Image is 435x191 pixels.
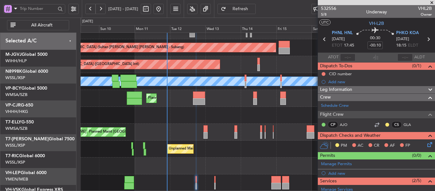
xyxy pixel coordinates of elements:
span: AC [358,143,363,149]
div: Sat 16 [312,25,347,33]
span: Leg Information [320,86,352,93]
span: FP [405,143,410,149]
a: M-JGVJGlobal 5000 [5,52,47,57]
a: Manage Permits [321,161,352,167]
a: WSSL/XSP [5,143,25,148]
span: M-JGVJ [5,52,22,57]
input: Trip Number [20,4,56,13]
span: VH-LEP [5,171,21,175]
div: [DATE] [82,19,93,24]
span: VHL2B [418,5,432,12]
div: Thu 14 [241,25,276,33]
div: Mon 11 [135,25,170,33]
a: N8998KGlobal 6000 [5,69,48,74]
span: Crew [320,94,331,101]
div: CID number [329,71,352,77]
a: WMSA/SZB [5,126,27,131]
a: GLA [403,122,418,128]
div: Wed 13 [205,25,241,33]
span: 532556 [321,5,336,12]
span: ALDT [414,54,425,61]
span: AF [390,143,395,149]
span: 00:30 [370,35,380,41]
button: All Aircraft [7,20,69,30]
span: [DATE] [332,36,345,42]
span: (0/1) [412,62,421,69]
button: UTC [319,19,331,25]
span: All Aircraft [17,23,67,27]
div: CP [328,121,338,128]
a: WMSA/SZB [5,92,27,98]
div: Planned Maint [GEOGRAPHIC_DATA] ([GEOGRAPHIC_DATA] International) [89,127,210,137]
span: VH-L2B [369,20,384,27]
a: WSSL/XSP [5,159,25,165]
span: 18:15 [396,42,406,49]
button: Refresh [217,4,256,14]
span: [DATE] [396,36,409,42]
span: Flight Crew [320,111,344,118]
span: ELDT [408,42,418,49]
div: Underway [366,9,387,15]
a: VHHH/HKG [5,109,28,114]
div: Add new [328,171,432,176]
a: VP-CJRG-650 [5,103,33,107]
a: AJO [340,122,354,128]
span: VP-CJR [5,103,21,107]
span: T7-ELLY [5,120,21,124]
div: Tue 12 [170,25,205,33]
span: N8998K [5,69,22,74]
a: VH-LEPGlobal 6000 [5,171,46,175]
span: [DATE] - [DATE] [108,6,138,12]
span: PM [341,143,347,149]
div: Fri 15 [276,25,312,33]
span: 17:45 [344,42,354,49]
span: ETOT [332,42,342,49]
a: VP-BCYGlobal 5000 [5,86,47,91]
span: T7-[PERSON_NAME] [5,137,49,141]
span: Dispatch Checks and Weather [320,132,381,139]
span: CR [374,143,379,149]
span: Owner [418,12,432,17]
span: Permits [320,152,335,159]
a: T7-ELLYG-550 [5,120,34,124]
span: (2/5) [412,177,421,184]
div: Sun 10 [99,25,134,33]
div: Unplanned Maint Sydney ([PERSON_NAME] Intl) [169,144,247,154]
a: T7-[PERSON_NAME]Global 7500 [5,137,75,141]
span: (0/0) [412,152,421,159]
div: Planned Maint [GEOGRAPHIC_DATA] ([GEOGRAPHIC_DATA] Intl) [33,60,139,69]
a: WIHH/HLP [5,58,27,64]
span: T7-RIC [5,154,19,158]
a: WSSL/XSP [5,75,25,81]
a: YMEN/MEB [5,176,28,182]
span: 5/8 [321,12,336,17]
span: ATOT [328,54,339,61]
span: PHKO KOA [396,30,419,36]
div: Add new [328,79,432,84]
div: CS [391,121,402,128]
span: Services [320,178,337,185]
span: VP-BCY [5,86,21,91]
div: Planned Maint [GEOGRAPHIC_DATA] ([GEOGRAPHIC_DATA]) [148,93,248,103]
a: T7-RICGlobal 6000 [5,154,45,158]
a: Schedule Crew [321,103,349,109]
span: Refresh [227,7,253,11]
div: Planned Maint [GEOGRAPHIC_DATA] (Sultan [PERSON_NAME] [PERSON_NAME] - Subang) [36,43,184,52]
input: --:-- [340,54,355,61]
div: Sat 9 [64,25,99,33]
span: PHNL HNL [332,30,353,36]
span: Dispatch To-Dos [320,62,352,70]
